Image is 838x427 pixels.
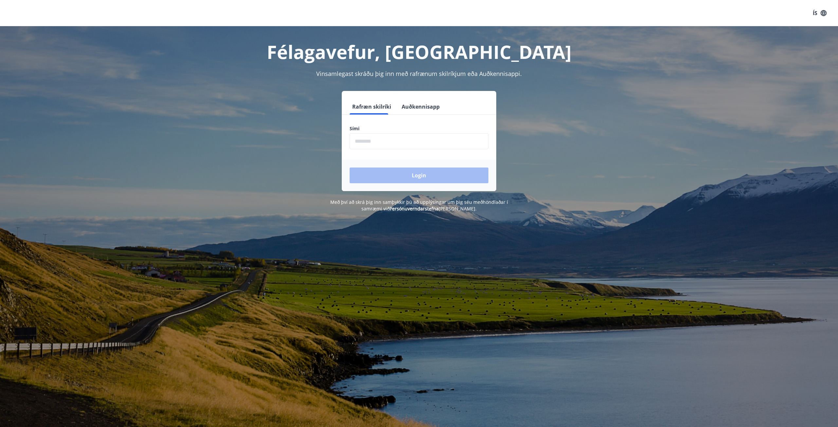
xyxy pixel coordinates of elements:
[350,125,488,132] label: Sími
[191,39,647,64] h1: Félagavefur, [GEOGRAPHIC_DATA]
[330,199,508,212] span: Með því að skrá þig inn samþykkir þú að upplýsingar um þig séu meðhöndlaðar í samræmi við [PERSON...
[350,99,394,115] button: Rafræn skilríki
[809,7,830,19] button: ÍS
[316,70,522,78] span: Vinsamlegast skráðu þig inn með rafrænum skilríkjum eða Auðkennisappi.
[390,205,439,212] a: Persónuverndarstefna
[399,99,442,115] button: Auðkennisapp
